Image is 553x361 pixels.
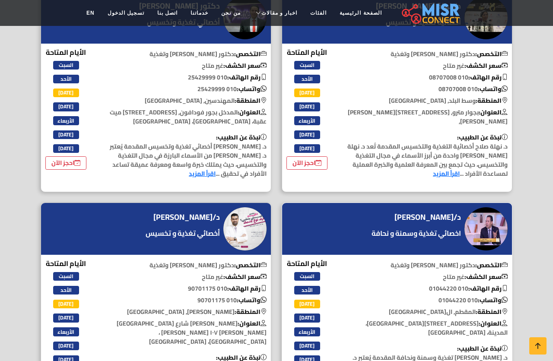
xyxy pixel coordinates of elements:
[342,319,512,337] p: [STREET_ADDRESS][GEOGRAPHIC_DATA]، المدينة، [GEOGRAPHIC_DATA]
[369,228,463,238] a: اخصائي تغذية وسمنة و نحافة
[238,318,267,329] b: العنوان:
[238,107,267,118] b: العنوان:
[294,272,320,281] span: السبت
[457,132,508,143] b: نبذة عن الطبيب:
[235,95,267,106] b: المنطقة:
[294,75,320,83] span: الأحد
[53,130,79,139] span: [DATE]
[294,342,320,350] span: [DATE]
[101,96,271,105] p: المهندسين, [GEOGRAPHIC_DATA]
[464,271,508,282] b: سعر الكشف:
[294,313,320,322] span: [DATE]
[478,294,508,306] b: واتساب:
[53,116,79,125] span: الأربعاء
[101,61,271,70] p: غير متاح
[53,286,79,294] span: الأحد
[101,272,271,282] p: غير متاح
[237,294,267,306] b: واتساب:
[333,5,388,21] a: الصفحة الرئيسية
[342,307,512,317] p: المقطم, ال[GEOGRAPHIC_DATA]
[223,60,267,71] b: سعر الكشف:
[294,130,320,139] span: [DATE]
[468,283,508,294] b: رقم الهاتف:
[53,89,79,97] span: [DATE]
[153,211,222,224] a: د/[PERSON_NAME]
[101,50,271,59] p: دكتور [PERSON_NAME] وتغذية
[304,5,333,21] a: الفئات
[342,50,512,59] p: دكتور [PERSON_NAME] وتغذية
[294,327,320,336] span: الأربعاء
[45,47,86,170] div: الأيام المتاحة
[215,5,247,21] a: من نحن
[294,102,320,111] span: [DATE]
[261,9,298,17] span: اخبار و مقالات
[247,5,304,21] a: اخبار و مقالات
[153,212,220,222] h4: د/[PERSON_NAME]
[53,300,79,308] span: [DATE]
[394,211,463,224] a: د/[PERSON_NAME]
[234,48,267,60] b: التخصص:
[223,207,267,250] img: د/رامي أحمد رمزي
[237,83,267,95] b: واتساب:
[53,342,79,350] span: [DATE]
[101,73,271,82] p: 010 25429999
[476,95,508,106] b: المنطقة:
[53,75,79,83] span: الأحد
[53,313,79,322] span: [DATE]
[475,260,508,271] b: التخصص:
[342,96,512,105] p: وسط البلد, [GEOGRAPHIC_DATA]
[294,144,320,153] span: [DATE]
[53,327,79,336] span: الأربعاء
[184,5,215,21] a: خدماتنا
[101,85,271,94] p: 010 25429999
[286,156,327,170] a: احجز الآن
[402,2,460,24] img: main.misr_connect
[342,133,512,178] p: د. نهلة صلاح أخصائية التغذية والتخسيس المقدمة تُعد د. نهلة [PERSON_NAME] واحدة من أبرز الأسماء في...
[223,271,267,282] b: سعر الكشف:
[464,207,508,250] img: د/محمد خيري
[80,5,101,21] a: EN
[294,61,320,70] span: السبت
[342,61,512,70] p: غير متاح
[227,283,267,294] b: رقم الهاتف:
[468,72,508,83] b: رقم الهاتف:
[479,318,508,329] b: العنوان:
[101,133,271,178] p: د. [PERSON_NAME] أخصائي تغذية وتخسيس المقدمة يُعتبر د. [PERSON_NAME] من الأسماء البارزة في مجال ا...
[189,168,216,179] a: اقرأ المزيد
[294,89,320,97] span: [DATE]
[53,144,79,153] span: [DATE]
[475,48,508,60] b: التخصص:
[53,102,79,111] span: [DATE]
[143,228,222,238] a: أخصائي تغذية و تخسيس
[234,260,267,271] b: التخصص:
[342,261,512,270] p: دكتور [PERSON_NAME] وتغذية
[342,284,512,293] p: 010 01044220
[227,72,267,83] b: رقم الهاتف:
[286,47,327,170] div: الأيام المتاحة
[342,108,512,126] p: بجوار مترو, [STREET_ADDRESS][PERSON_NAME][PERSON_NAME],
[342,73,512,82] p: 010 08707008
[294,116,320,125] span: الأربعاء
[294,286,320,294] span: الأحد
[101,5,151,21] a: تسجيل الدخول
[479,107,508,118] b: العنوان:
[342,272,512,282] p: غير متاح
[394,212,461,222] h4: د/[PERSON_NAME]
[433,168,460,179] a: اقرأ المزيد
[53,272,79,281] span: السبت
[101,284,271,293] p: 010 90701175
[45,156,86,170] a: احجز الآن
[101,261,271,270] p: دكتور [PERSON_NAME] وتغذية
[101,319,271,346] p: [PERSON_NAME] شارع [GEOGRAPHIC_DATA][PERSON_NAME] ١٠٧ [PERSON_NAME] ، [GEOGRAPHIC_DATA]، [GEOGRAP...
[216,132,267,143] b: نبذة عن الطبيب:
[151,5,184,21] a: اتصل بنا
[294,300,320,308] span: [DATE]
[476,306,508,317] b: المنطقة:
[53,61,79,70] span: السبت
[478,83,508,95] b: واتساب:
[464,60,508,71] b: سعر الكشف:
[457,343,508,354] b: نبذة عن الطبيب:
[101,307,271,317] p: [PERSON_NAME], [GEOGRAPHIC_DATA]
